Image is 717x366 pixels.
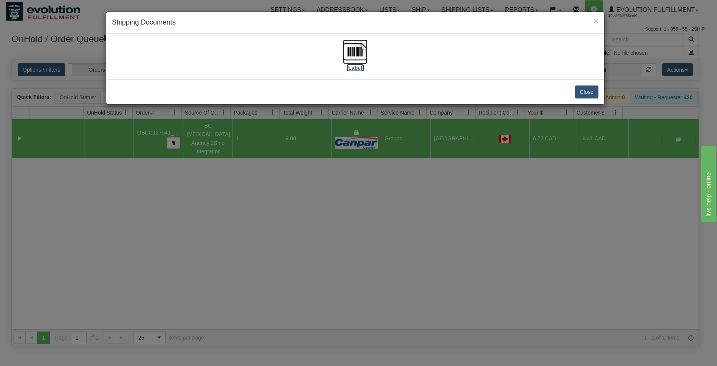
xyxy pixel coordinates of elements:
h4: Shipping Documents [112,18,598,28]
button: Close [575,85,598,98]
div: live help - online [6,5,71,14]
a: [Label] [343,48,368,71]
button: Close [594,17,598,25]
img: barcode.jpg [343,39,368,64]
label: [Label] [346,64,364,72]
span: × [594,16,598,25]
iframe: chat widget [699,144,716,222]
